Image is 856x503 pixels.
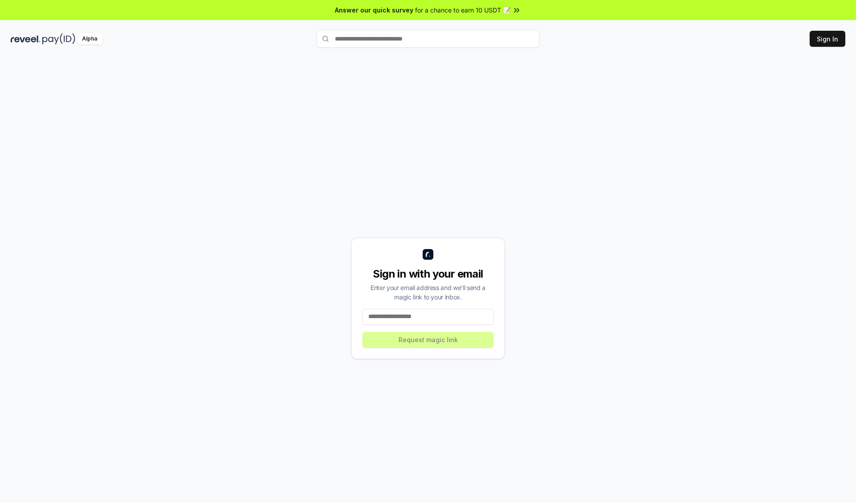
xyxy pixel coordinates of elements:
div: Enter your email address and we’ll send a magic link to your inbox. [362,283,494,302]
span: for a chance to earn 10 USDT 📝 [415,5,510,15]
img: reveel_dark [11,33,41,45]
div: Alpha [77,33,102,45]
img: logo_small [423,249,433,260]
img: pay_id [42,33,75,45]
button: Sign In [810,31,845,47]
span: Answer our quick survey [335,5,413,15]
div: Sign in with your email [362,267,494,281]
